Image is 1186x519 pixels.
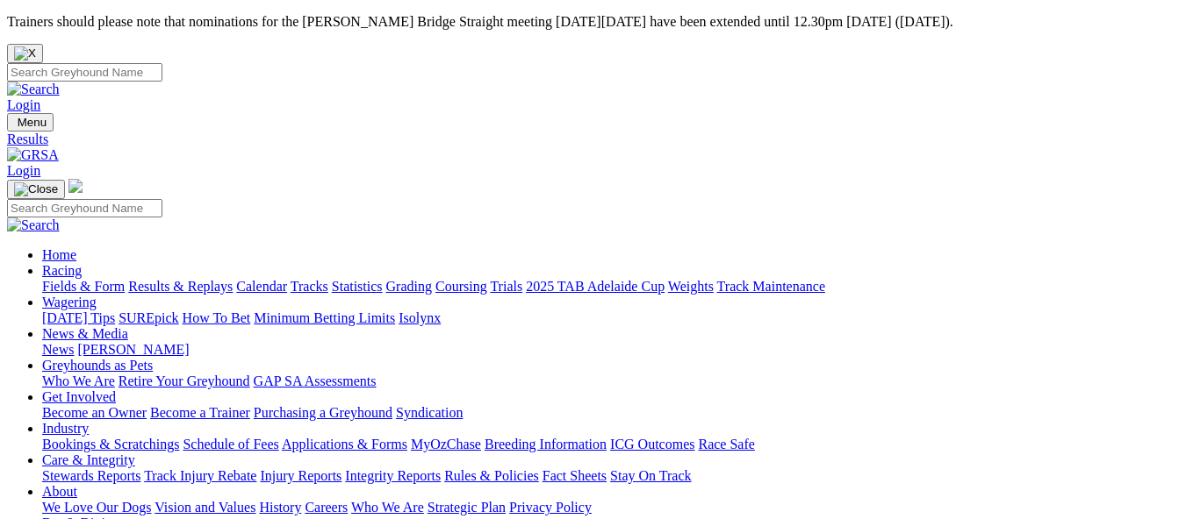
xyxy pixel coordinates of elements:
div: Care & Integrity [42,468,1179,484]
a: Fact Sheets [543,468,607,483]
a: Login [7,97,40,112]
a: Results & Replays [128,279,233,294]
a: Syndication [396,405,463,420]
div: About [42,500,1179,515]
a: ICG Outcomes [610,437,694,451]
a: Become a Trainer [150,405,250,420]
a: Grading [386,279,432,294]
a: Racing [42,263,82,278]
a: MyOzChase [411,437,481,451]
a: We Love Our Dogs [42,500,151,515]
a: Applications & Forms [282,437,407,451]
a: Minimum Betting Limits [254,310,395,325]
a: Care & Integrity [42,452,135,467]
div: Racing [42,279,1179,295]
button: Close [7,44,43,63]
a: Breeding Information [485,437,607,451]
a: News [42,342,74,357]
div: Wagering [42,310,1179,326]
a: Integrity Reports [345,468,441,483]
a: Weights [668,279,714,294]
a: Fields & Form [42,279,125,294]
a: GAP SA Assessments [254,373,377,388]
a: Schedule of Fees [183,437,278,451]
a: Purchasing a Greyhound [254,405,392,420]
input: Search [7,63,162,82]
a: Stay On Track [610,468,691,483]
a: Get Involved [42,389,116,404]
a: Trials [490,279,522,294]
p: Trainers should please note that nominations for the [PERSON_NAME] Bridge Straight meeting [DATE]... [7,14,1179,30]
button: Toggle navigation [7,113,54,132]
a: Privacy Policy [509,500,592,515]
a: Vision and Values [155,500,255,515]
a: Bookings & Scratchings [42,437,179,451]
a: About [42,484,77,499]
a: Become an Owner [42,405,147,420]
a: Strategic Plan [428,500,506,515]
a: Coursing [435,279,487,294]
img: X [14,46,36,60]
a: History [259,500,301,515]
a: Wagering [42,295,97,309]
button: Toggle navigation [7,180,65,199]
img: Close [14,182,58,196]
a: Greyhounds as Pets [42,358,153,373]
a: How To Bet [183,310,251,325]
a: SUREpick [119,310,178,325]
a: Calendar [236,279,287,294]
a: Retire Your Greyhound [119,373,250,388]
a: Track Maintenance [717,279,825,294]
a: [DATE] Tips [42,310,115,325]
a: Industry [42,421,89,436]
a: Results [7,132,1179,147]
a: Track Injury Rebate [144,468,256,483]
div: Greyhounds as Pets [42,373,1179,389]
div: Get Involved [42,405,1179,421]
span: Menu [18,116,47,129]
a: Who We Are [351,500,424,515]
div: News & Media [42,342,1179,358]
a: Home [42,247,76,262]
a: Injury Reports [260,468,341,483]
a: News & Media [42,326,128,341]
div: Industry [42,437,1179,452]
a: [PERSON_NAME] [77,342,189,357]
img: logo-grsa-white.png [68,179,83,193]
a: Isolynx [399,310,441,325]
img: GRSA [7,147,59,163]
a: Rules & Policies [444,468,539,483]
img: Search [7,217,60,233]
a: Tracks [291,279,328,294]
a: 2025 TAB Adelaide Cup [526,279,665,294]
a: Login [7,163,40,178]
a: Race Safe [698,437,754,451]
input: Search [7,199,162,217]
a: Statistics [332,279,383,294]
img: Search [7,82,60,97]
a: Careers [305,500,348,515]
a: Stewards Reports [42,468,140,483]
a: Who We Are [42,373,115,388]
